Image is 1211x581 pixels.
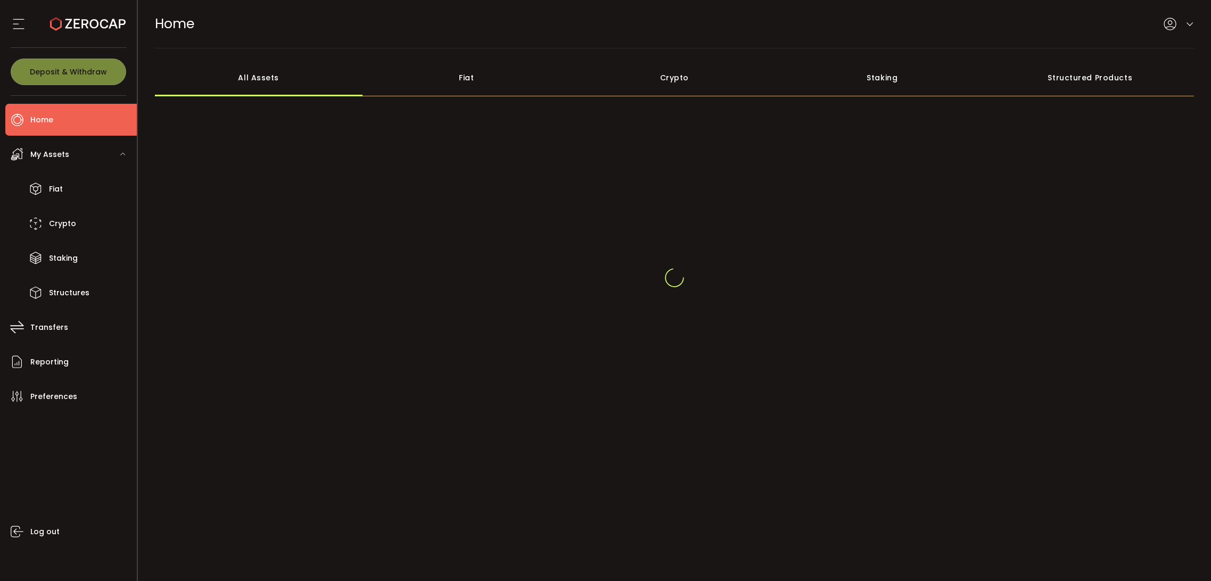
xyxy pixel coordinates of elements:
[363,59,571,96] div: Fiat
[571,59,779,96] div: Crypto
[30,112,53,128] span: Home
[30,354,69,370] span: Reporting
[155,59,363,96] div: All Assets
[49,181,63,197] span: Fiat
[155,14,194,33] span: Home
[30,68,107,76] span: Deposit & Withdraw
[11,59,126,85] button: Deposit & Withdraw
[49,251,78,266] span: Staking
[30,524,60,539] span: Log out
[986,59,1194,96] div: Structured Products
[30,147,69,162] span: My Assets
[49,216,76,231] span: Crypto
[30,389,77,404] span: Preferences
[30,320,68,335] span: Transfers
[778,59,986,96] div: Staking
[49,285,89,301] span: Structures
